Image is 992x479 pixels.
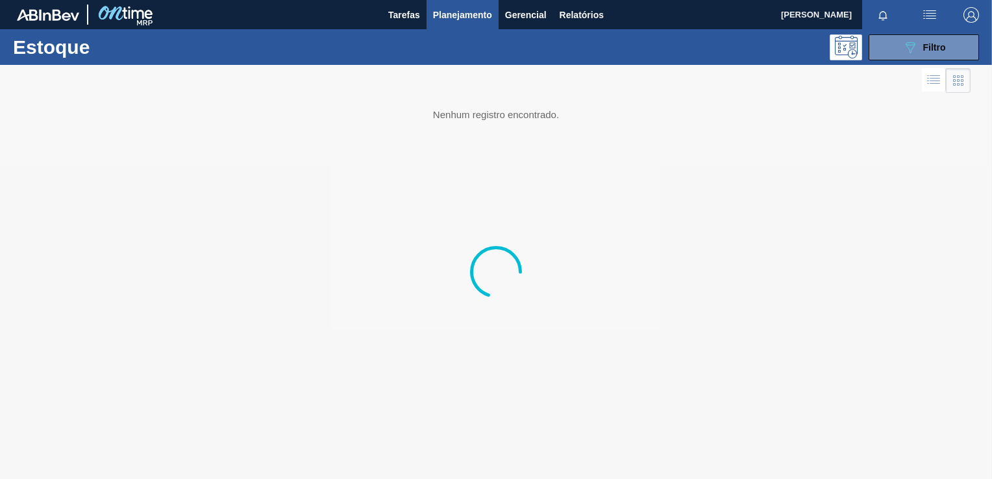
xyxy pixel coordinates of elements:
[433,7,492,23] span: Planejamento
[922,7,937,23] img: userActions
[869,34,979,60] button: Filtro
[17,9,79,21] img: TNhmsLtSVTkK8tSr43FrP2fwEKptu5GPRR3wAAAABJRU5ErkJggg==
[505,7,547,23] span: Gerencial
[560,7,604,23] span: Relatórios
[13,40,199,55] h1: Estoque
[862,6,904,24] button: Notificações
[923,42,946,53] span: Filtro
[388,7,420,23] span: Tarefas
[963,7,979,23] img: Logout
[830,34,862,60] div: Pogramando: nenhum usuário selecionado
